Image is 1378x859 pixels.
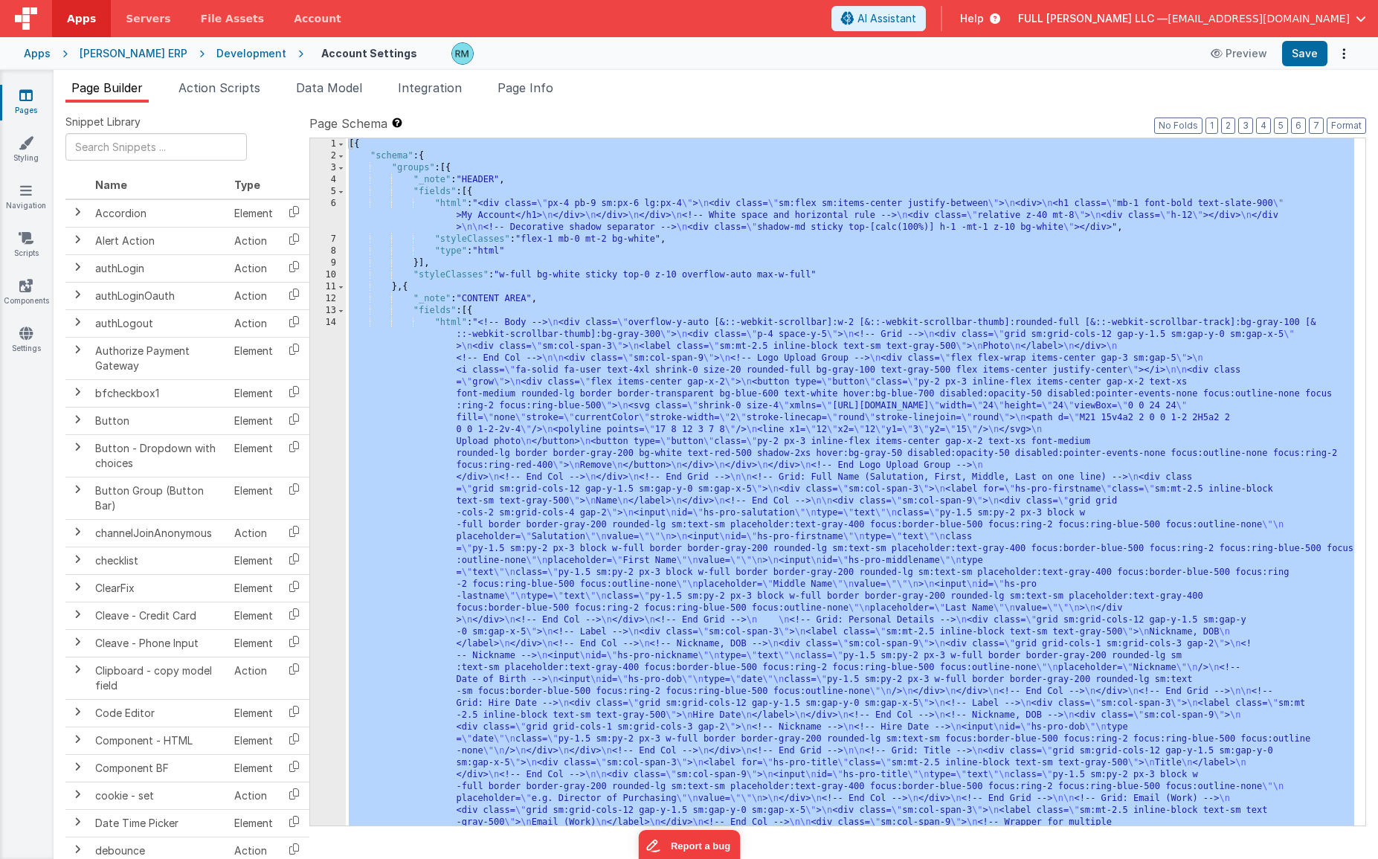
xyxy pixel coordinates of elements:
div: Development [216,46,286,61]
td: Cleave - Phone Input [89,629,228,657]
td: Clipboard - copy model field [89,657,228,699]
button: 1 [1205,118,1218,134]
button: Save [1282,41,1327,66]
td: Element [228,337,279,379]
span: Apps [67,11,96,26]
div: 8 [310,245,346,257]
span: Name [95,178,127,191]
td: Component - HTML [89,727,228,754]
input: Search Snippets ... [65,133,247,161]
td: Button Group (Button Bar) [89,477,228,519]
td: Element [228,407,279,434]
td: ClearFix [89,574,228,602]
td: checklist [89,547,228,574]
span: Data Model [296,80,362,95]
div: 10 [310,269,346,281]
td: Authorize Payment Gateway [89,337,228,379]
h4: Account Settings [321,48,417,59]
td: Element [228,199,279,228]
td: Element [228,434,279,477]
span: [EMAIL_ADDRESS][DOMAIN_NAME] [1168,11,1350,26]
button: 2 [1221,118,1235,134]
span: Help [960,11,984,26]
div: 4 [310,174,346,186]
td: Button [89,407,228,434]
td: Element [228,574,279,602]
button: 7 [1309,118,1324,134]
button: 4 [1256,118,1271,134]
div: 1 [310,138,346,150]
td: Code Editor [89,699,228,727]
div: Apps [24,46,51,61]
div: 3 [310,162,346,174]
span: FULL [PERSON_NAME] LLC — [1018,11,1168,26]
button: 3 [1238,118,1253,134]
button: Preview [1202,42,1276,65]
span: Page Info [498,80,553,95]
td: Element [228,477,279,519]
div: 12 [310,293,346,305]
td: Action [228,254,279,282]
td: Cleave - Credit Card [89,602,228,629]
span: AI Assistant [857,11,916,26]
div: 11 [310,281,346,293]
button: No Folds [1154,118,1202,134]
td: Element [228,727,279,754]
button: 5 [1274,118,1288,134]
td: Element [228,809,279,837]
div: 5 [310,186,346,198]
td: Action [228,657,279,699]
button: Options [1333,43,1354,64]
td: Action [228,282,279,309]
div: 2 [310,150,346,162]
div: 7 [310,234,346,245]
span: File Assets [201,11,265,26]
span: Snippet Library [65,115,141,129]
td: Date Time Picker [89,809,228,837]
td: authLogin [89,254,228,282]
td: bfcheckbox1 [89,379,228,407]
button: AI Assistant [831,6,926,31]
td: authLoginOauth [89,282,228,309]
div: 13 [310,305,346,317]
td: Alert Action [89,227,228,254]
td: Accordion [89,199,228,228]
td: Action [228,782,279,809]
span: Action Scripts [178,80,260,95]
button: 6 [1291,118,1306,134]
td: authLogout [89,309,228,337]
td: Element [228,629,279,657]
td: channelJoinAnonymous [89,519,228,547]
td: Element [228,379,279,407]
img: b13c88abc1fc393ceceb84a58fc04ef4 [452,43,473,64]
td: Action [228,519,279,547]
td: Element [228,754,279,782]
span: Page Builder [71,80,143,95]
span: Page Schema [309,115,387,132]
td: Action [228,309,279,337]
td: Button - Dropdown with choices [89,434,228,477]
div: [PERSON_NAME] ERP [80,46,187,61]
span: Servers [126,11,170,26]
td: Element [228,547,279,574]
td: Component BF [89,754,228,782]
div: 6 [310,198,346,234]
td: Element [228,602,279,629]
td: Element [228,699,279,727]
span: Type [234,178,260,191]
td: Action [228,227,279,254]
span: Integration [398,80,462,95]
td: cookie - set [89,782,228,809]
div: 9 [310,257,346,269]
button: Format [1327,118,1366,134]
button: FULL [PERSON_NAME] LLC — [EMAIL_ADDRESS][DOMAIN_NAME] [1018,11,1366,26]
